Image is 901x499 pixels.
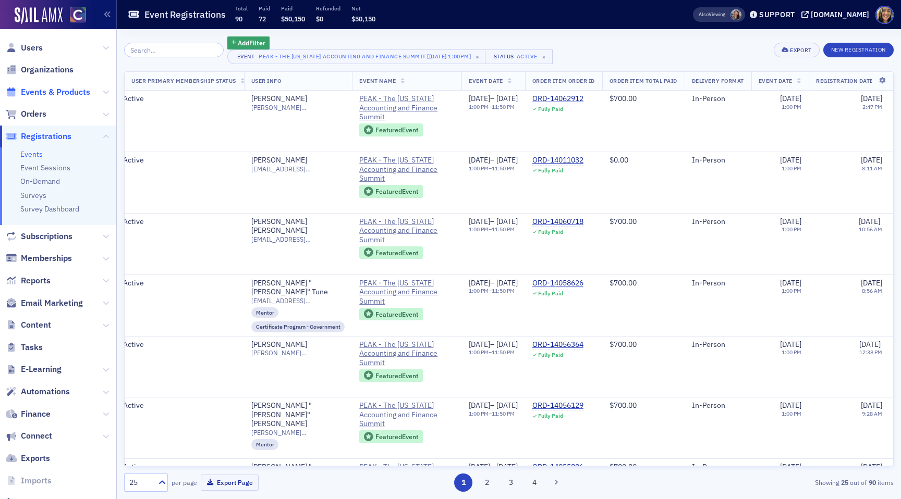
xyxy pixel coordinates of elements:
div: Active [123,94,237,104]
div: Featured Event [375,250,418,256]
button: AddFilter [227,36,270,49]
div: Featured Event [359,430,423,443]
span: $700.00 [610,94,637,103]
div: Featured Event [359,246,423,259]
p: Paid [259,5,270,12]
span: [DATE] [861,462,882,471]
span: Organizations [21,64,74,76]
span: [DATE] [780,94,801,103]
span: PEAK - The Colorado Accounting and Finance Summit [359,156,454,183]
button: 3 [502,473,520,492]
div: – [469,401,518,410]
span: Tiffany Carson [730,9,741,20]
a: PEAK - The [US_STATE] Accounting and Finance Summit [359,340,454,368]
span: Profile [875,6,894,24]
span: [DATE] [780,155,801,165]
time: 1:00 PM [469,348,489,356]
span: [DATE] [780,462,801,471]
div: Featured Event [359,369,423,382]
div: – [469,279,518,288]
span: Automations [21,386,70,397]
div: Mentor [251,307,279,318]
span: E-Learning [21,364,62,375]
a: View Homepage [63,7,86,24]
button: 2 [478,473,496,492]
span: [DATE] [496,155,518,165]
span: [PERSON_NAME][EMAIL_ADDRESS][DOMAIN_NAME] [251,349,345,357]
time: 8:56 AM [862,287,882,294]
div: – [469,165,518,172]
a: Organizations [6,64,74,76]
div: In-Person [692,279,744,288]
div: – [469,340,518,350]
div: Fully Paid [538,290,563,297]
span: Memberships [21,253,72,264]
p: Refunded [316,5,340,12]
time: 10:56 AM [859,226,882,233]
div: Showing out of items [644,478,894,487]
div: – [469,463,518,472]
div: Support [759,10,795,19]
span: $700.00 [610,462,637,471]
time: 11:50 PM [492,226,515,233]
span: PEAK - The Colorado Accounting and Finance Summit [359,279,454,306]
span: Tasks [21,342,43,353]
a: Tasks [6,342,43,353]
time: 1:00 PM [782,103,801,110]
time: 1:00 PM [469,410,489,417]
span: Orders [21,108,46,120]
p: Total [235,5,248,12]
a: ORD-14058626 [532,279,583,288]
span: [DATE] [469,462,490,471]
div: ORD-14060718 [532,217,583,227]
time: 11:50 PM [492,165,515,172]
span: [DATE] [469,94,490,103]
span: Reports [21,275,51,286]
a: Imports [6,475,52,486]
a: ORD-14062912 [532,94,583,104]
div: – [469,217,518,227]
div: – [469,226,518,233]
a: [PERSON_NAME] "[PERSON_NAME]" [PERSON_NAME] [251,401,345,429]
div: – [469,349,518,356]
a: E-Learning [6,364,62,375]
div: In-Person [692,340,744,350]
a: ORD-14056364 [532,340,583,350]
span: Delivery Format [692,77,744,84]
span: $0 [316,15,323,23]
span: PEAK - The Colorado Accounting and Finance Summit [359,94,454,122]
div: Mentor [251,439,279,450]
a: Exports [6,453,50,464]
div: Fully Paid [538,167,563,174]
span: $700.00 [610,278,637,288]
span: [DATE] [861,94,882,103]
div: Featured Event [359,308,423,321]
time: 1:00 PM [469,103,489,110]
a: Email Marketing [6,297,83,309]
a: [PERSON_NAME] "[PERSON_NAME]" [PERSON_NAME] [251,463,345,490]
div: Fully Paid [538,106,563,113]
button: New Registration [823,43,894,57]
span: $50,150 [351,15,375,23]
a: ORD-14056129 [532,401,583,410]
time: 11:50 PM [492,348,515,356]
span: Viewing [699,11,725,18]
a: Automations [6,386,70,397]
span: [DATE] [469,340,490,349]
span: Registrations [21,131,71,142]
span: PEAK - The Colorado Accounting and Finance Summit [359,401,454,429]
span: Order Item Order ID [532,77,595,84]
img: SailAMX [70,7,86,23]
div: Fully Paid [538,352,563,358]
a: SailAMX [15,7,63,24]
span: [DATE] [780,340,801,349]
h1: Event Registrations [144,8,226,21]
div: Event [235,53,257,60]
time: 2:47 PM [862,103,882,110]
a: ORD-14055806 [532,463,583,472]
span: $700.00 [610,401,637,410]
a: Memberships [6,253,72,264]
time: 11:50 PM [492,410,515,417]
span: [PERSON_NAME][EMAIL_ADDRESS][DOMAIN_NAME] [251,429,345,436]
